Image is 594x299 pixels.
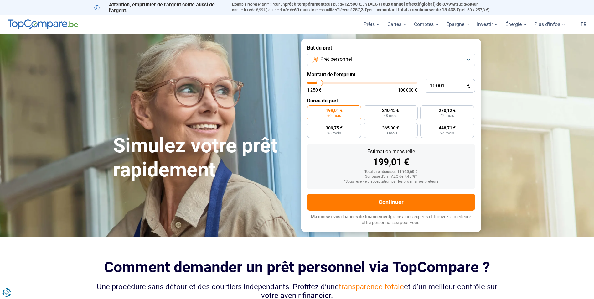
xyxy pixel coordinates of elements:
span: 365,30 € [382,126,399,130]
span: 48 mois [384,114,397,118]
span: Prêt personnel [320,56,352,63]
span: 1 250 € [307,88,321,92]
a: Comptes [410,15,442,34]
span: 240,45 € [382,108,399,113]
p: grâce à nos experts et trouvez la meilleure offre personnalisée pour vous. [307,214,475,226]
span: 270,12 € [439,108,456,113]
span: 42 mois [440,114,454,118]
div: 199,01 € [312,157,470,167]
a: fr [577,15,590,34]
span: transparence totale [339,282,404,291]
a: Énergie [502,15,530,34]
img: TopCompare [8,19,78,29]
span: prêt à tempérament [285,2,325,7]
span: 30 mois [384,131,397,135]
p: Attention, emprunter de l'argent coûte aussi de l'argent. [94,2,225,13]
button: Continuer [307,194,475,211]
span: montant total à rembourser de 15.438 € [380,7,459,12]
h2: Comment demander un prêt personnel via TopCompare ? [94,259,500,276]
div: Sur base d'un TAEG de 7,45 %* [312,175,470,179]
h1: Simulez votre prêt rapidement [113,134,293,182]
a: Plus d'infos [530,15,569,34]
span: fixe [244,7,251,12]
div: Total à rembourser: 11 940,60 € [312,170,470,174]
span: 309,75 € [326,126,343,130]
div: *Sous réserve d'acceptation par les organismes prêteurs [312,180,470,184]
span: 60 mois [294,7,310,12]
span: 448,71 € [439,126,456,130]
button: Prêt personnel [307,53,475,66]
a: Cartes [384,15,410,34]
span: 24 mois [440,131,454,135]
a: Épargne [442,15,473,34]
span: € [467,83,470,89]
span: 12.500 € [344,2,361,7]
span: 199,01 € [326,108,343,113]
span: Maximisez vos chances de financement [311,214,390,219]
label: Montant de l'emprunt [307,71,475,77]
a: Prêts [360,15,384,34]
span: 60 mois [327,114,341,118]
p: Exemple représentatif : Pour un tous but de , un (taux débiteur annuel de 8,99%) et une durée de ... [232,2,500,13]
span: 257,3 € [353,7,367,12]
span: TAEG (Taux annuel effectif global) de 8,99% [367,2,454,7]
label: Durée du prêt [307,98,475,104]
a: Investir [473,15,502,34]
div: Estimation mensuelle [312,149,470,154]
span: 36 mois [327,131,341,135]
span: 100 000 € [398,88,417,92]
label: But du prêt [307,45,475,51]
